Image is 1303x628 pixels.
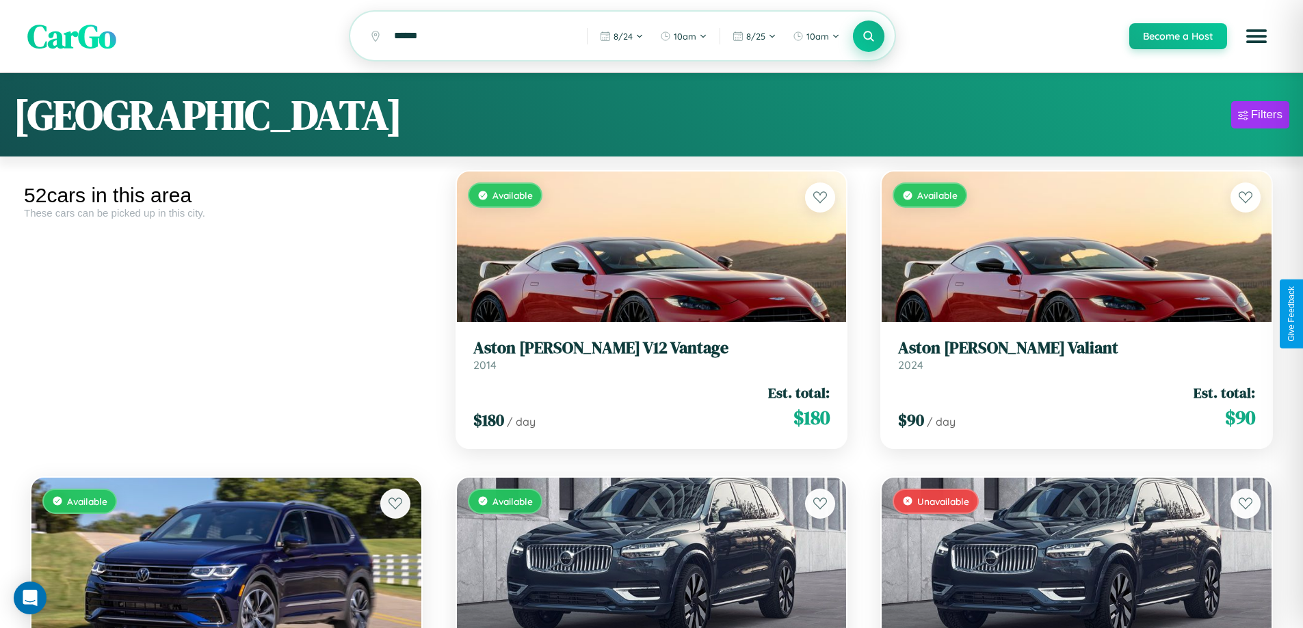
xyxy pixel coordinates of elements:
span: Est. total: [1194,383,1255,402]
span: 8 / 24 [614,31,633,42]
span: / day [927,415,956,428]
span: Available [492,189,533,201]
span: Available [917,189,958,201]
span: CarGo [27,14,116,59]
button: Open menu [1237,17,1276,55]
button: 8/24 [593,25,650,47]
h3: Aston [PERSON_NAME] Valiant [898,338,1255,358]
span: Available [492,495,533,507]
span: Est. total: [768,383,830,402]
span: $ 90 [1225,404,1255,431]
span: 8 / 25 [746,31,765,42]
span: $ 180 [473,409,504,431]
button: Become a Host [1129,23,1227,49]
button: Filters [1231,101,1289,128]
h3: Aston [PERSON_NAME] V12 Vantage [473,338,830,358]
div: These cars can be picked up in this city. [24,207,429,219]
button: 10am [786,25,847,47]
span: 2024 [898,358,923,372]
button: 10am [653,25,714,47]
span: 2014 [473,358,497,372]
span: Unavailable [917,495,969,507]
span: Available [67,495,107,507]
button: 8/25 [726,25,783,47]
a: Aston [PERSON_NAME] V12 Vantage2014 [473,338,830,372]
div: Open Intercom Messenger [14,582,47,614]
div: Give Feedback [1287,286,1296,342]
span: / day [507,415,536,428]
h1: [GEOGRAPHIC_DATA] [14,87,402,143]
div: 52 cars in this area [24,184,429,207]
div: Filters [1251,108,1282,122]
span: $ 90 [898,409,924,431]
span: 10am [674,31,696,42]
span: 10am [806,31,829,42]
a: Aston [PERSON_NAME] Valiant2024 [898,338,1255,372]
span: $ 180 [793,404,830,431]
